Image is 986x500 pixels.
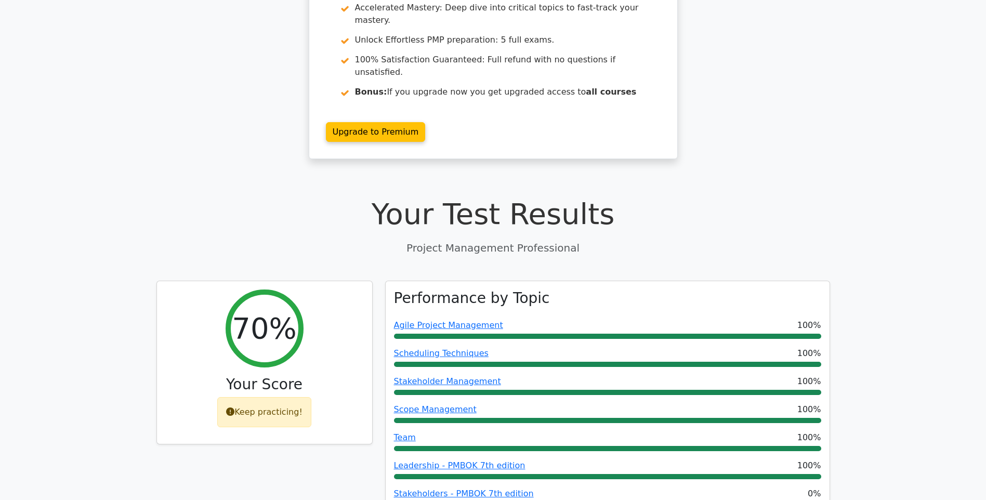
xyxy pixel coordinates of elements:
[808,488,821,500] span: 0%
[394,320,503,330] a: Agile Project Management
[156,196,830,231] h1: Your Test Results
[797,347,821,360] span: 100%
[165,376,364,393] h3: Your Score
[394,290,550,307] h3: Performance by Topic
[232,311,296,346] h2: 70%
[217,397,311,427] div: Keep practicing!
[797,375,821,388] span: 100%
[394,348,489,358] a: Scheduling Techniques
[394,432,416,442] a: Team
[797,459,821,472] span: 100%
[797,403,821,416] span: 100%
[394,489,534,498] a: Stakeholders - PMBOK 7th edition
[394,404,477,414] a: Scope Management
[326,122,426,142] a: Upgrade to Premium
[156,240,830,256] p: Project Management Professional
[394,376,501,386] a: Stakeholder Management
[394,460,525,470] a: Leadership - PMBOK 7th edition
[797,431,821,444] span: 100%
[797,319,821,332] span: 100%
